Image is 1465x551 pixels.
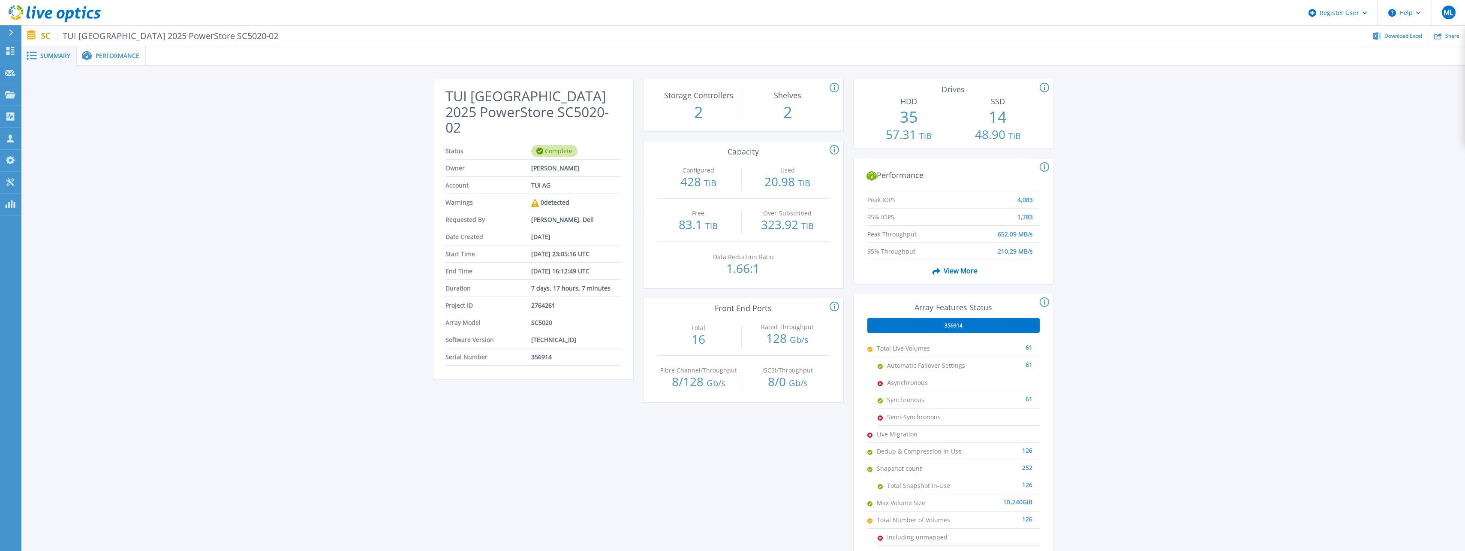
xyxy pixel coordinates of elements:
[445,245,531,262] span: Start Time
[659,91,738,99] p: Storage Controllers
[531,194,569,211] div: 0 detected
[445,331,531,348] span: Software Version
[798,177,810,189] span: TiB
[445,211,531,228] span: Requested By
[657,101,740,124] p: 2
[746,375,829,389] p: 8 / 0
[746,101,829,124] p: 2
[531,145,578,157] div: Complete
[963,494,1033,503] div: 10,240 GiB
[704,254,782,260] p: Data Reduction Ratio
[963,340,1033,348] div: 61
[707,377,725,389] span: Gb/s
[866,171,1040,181] h2: Performance
[531,160,579,176] span: [PERSON_NAME]
[919,130,932,142] span: TiB
[531,297,555,314] span: 2764261
[867,226,954,234] span: Peak Throughput
[531,331,576,348] span: [TECHNICAL_ID]
[657,176,740,189] p: 428
[531,263,590,279] span: [DATE] 16:12:49 UTC
[1017,209,1033,217] span: 1,783
[40,53,70,59] span: Summary
[998,226,1033,234] span: 652.09 MB/s
[96,53,139,59] span: Performance
[790,334,809,345] span: Gb/s
[887,374,973,391] span: Asynchronous
[1008,130,1021,142] span: TiB
[705,220,718,232] span: TiB
[929,263,978,279] span: View More
[887,529,973,545] span: Including unmapped volumes
[1384,33,1422,39] span: Download Excel
[877,340,963,357] span: Total Live Volumes
[801,220,814,232] span: TiB
[748,210,827,216] p: Over-Subscribed
[867,243,954,251] span: 95% Throughput
[748,167,827,173] p: Used
[531,314,552,331] span: SC5020
[531,211,594,228] span: [PERSON_NAME], Dell
[746,218,829,232] p: 323.92
[867,106,950,128] p: 35
[877,443,963,460] span: Dedup & Compression In-Use
[445,314,531,331] span: Array Model
[531,280,611,297] span: 7 days, 17 hours, 7 minutes
[445,348,531,365] span: Serial Number
[657,375,740,389] p: 8 / 128
[748,324,827,330] p: Rated Throughput
[704,177,716,189] span: TiB
[531,348,552,365] span: 356914
[957,106,1039,128] p: 14
[957,128,1039,142] p: 48.90
[57,31,279,41] span: TUI [GEOGRAPHIC_DATA] 2025 PowerStore SC5020-02
[887,409,973,425] span: Semi-Synchronous
[887,477,973,494] span: Total Snapshot In-Use
[657,333,740,345] p: 16
[659,367,738,373] p: Fibre Channel/Throughput
[867,191,954,200] span: Peak IOPS
[963,460,1033,469] div: 252
[749,367,827,373] p: iSCSI/Throughput
[531,177,551,194] span: TUI AG
[1444,9,1453,16] span: ML
[1445,33,1459,39] span: Share
[531,245,590,262] span: [DATE] 23:05:16 UTC
[445,194,531,211] span: Warnings
[877,512,963,528] span: Total Number of Volumes
[445,177,531,194] span: Account
[749,91,827,99] p: Shelves
[963,512,1033,520] div: 126
[789,377,808,389] span: Gb/s
[445,160,531,176] span: Owner
[445,88,620,136] h2: TUI [GEOGRAPHIC_DATA] 2025 PowerStore SC5020-02
[973,357,1033,366] div: 61
[445,263,531,279] span: End Time
[877,494,963,511] span: Max Volume Size
[867,128,950,142] p: 57.31
[973,477,1033,486] div: 126
[445,142,531,159] span: Status
[973,391,1033,400] div: 61
[867,303,1040,312] h3: Array Features Status
[657,218,740,232] p: 83.1
[963,443,1033,451] div: 126
[887,357,973,374] span: Automatic Failover Settings
[746,176,829,189] p: 20.98
[702,262,785,274] p: 1.66:1
[746,332,829,346] p: 128
[877,460,963,477] span: Snapshot count
[445,297,531,314] span: Project ID
[998,243,1033,251] span: 210.29 MB/s
[867,209,954,217] span: 95% IOPS
[445,280,531,297] span: Duration
[531,228,551,245] span: [DATE]
[957,97,1039,106] h3: SSD
[1017,191,1033,200] span: 4,083
[945,322,963,329] span: 356914
[659,210,737,216] p: Free
[659,167,737,173] p: Configured
[887,391,973,408] span: Synchronous
[867,97,950,106] h3: HDD
[659,325,737,331] p: Total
